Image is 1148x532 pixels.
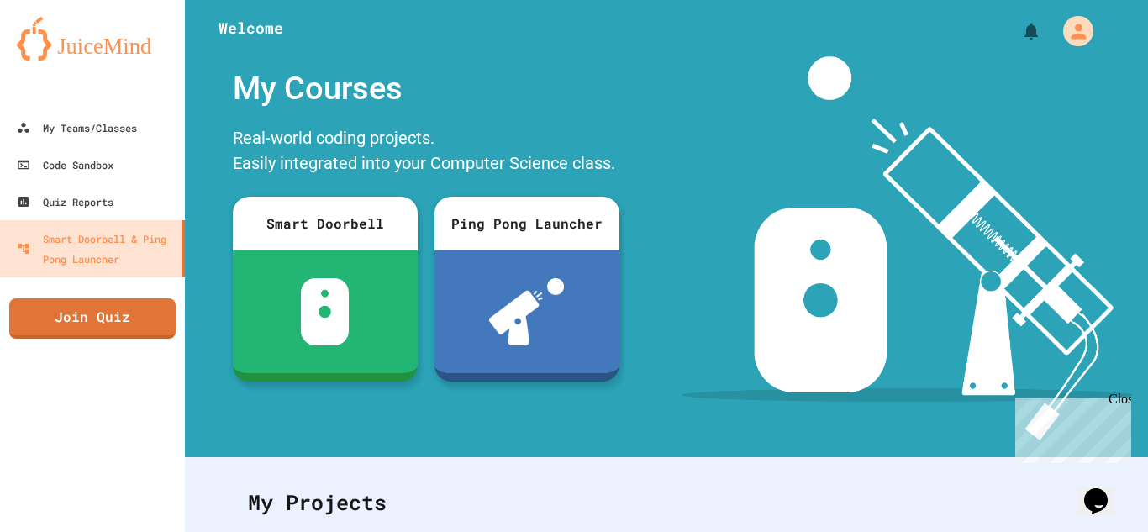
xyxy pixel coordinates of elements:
div: My Courses [224,56,628,121]
div: My Account [1045,12,1098,50]
img: ppl-with-ball.png [489,278,564,345]
div: Smart Doorbell [233,197,418,250]
div: Ping Pong Launcher [434,197,619,250]
iframe: chat widget [1008,392,1131,463]
img: banner-image-my-projects.png [682,56,1132,440]
a: Join Quiz [9,298,176,339]
img: logo-orange.svg [17,17,168,61]
iframe: chat widget [1077,465,1131,515]
div: Smart Doorbell & Ping Pong Launcher [17,229,175,269]
div: Real-world coding projects. Easily integrated into your Computer Science class. [224,121,628,184]
div: Chat with us now!Close [7,7,116,107]
img: sdb-white.svg [301,278,349,345]
div: My Notifications [990,17,1045,45]
div: Quiz Reports [17,192,113,212]
div: Code Sandbox [17,155,113,175]
div: My Teams/Classes [17,118,137,138]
